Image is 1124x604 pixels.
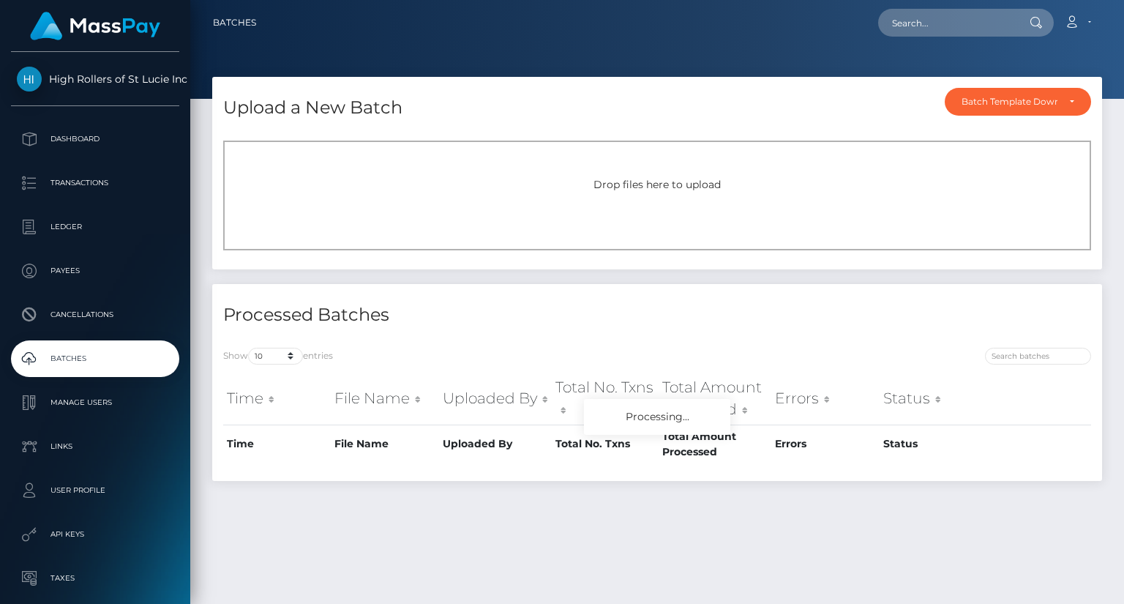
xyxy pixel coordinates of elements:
[584,399,730,435] div: Processing...
[11,428,179,465] a: Links
[11,384,179,421] a: Manage Users
[223,373,331,425] th: Time
[30,12,160,40] img: MassPay Logo
[659,425,771,463] th: Total Amount Processed
[771,425,880,463] th: Errors
[880,373,989,425] th: Status
[17,260,173,282] p: Payees
[552,373,659,425] th: Total No. Txns
[985,348,1091,365] input: Search batches
[17,567,173,589] p: Taxes
[552,425,659,463] th: Total No. Txns
[659,373,771,425] th: Total Amount Processed
[11,253,179,289] a: Payees
[878,9,1016,37] input: Search...
[17,304,173,326] p: Cancellations
[17,172,173,194] p: Transactions
[11,121,179,157] a: Dashboard
[880,425,989,463] th: Status
[17,480,173,502] p: User Profile
[11,209,179,245] a: Ledger
[248,348,303,365] select: Showentries
[11,165,179,201] a: Transactions
[223,302,646,328] h4: Processed Batches
[223,348,333,365] label: Show entries
[771,373,880,425] th: Errors
[17,436,173,458] p: Links
[331,425,440,463] th: File Name
[945,88,1091,116] button: Batch Template Download
[11,340,179,377] a: Batches
[223,95,402,121] h4: Upload a New Batch
[11,516,179,553] a: API Keys
[11,560,179,597] a: Taxes
[17,128,173,150] p: Dashboard
[439,425,551,463] th: Uploaded By
[17,348,173,370] p: Batches
[17,67,42,92] img: High Rollers of St Lucie Inc
[11,297,179,333] a: Cancellations
[223,425,331,463] th: Time
[593,178,721,191] span: Drop files here to upload
[213,7,256,38] a: Batches
[439,373,551,425] th: Uploaded By
[17,392,173,414] p: Manage Users
[11,472,179,509] a: User Profile
[962,96,1057,108] div: Batch Template Download
[11,72,179,86] span: High Rollers of St Lucie Inc
[17,216,173,238] p: Ledger
[331,373,440,425] th: File Name
[17,523,173,545] p: API Keys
